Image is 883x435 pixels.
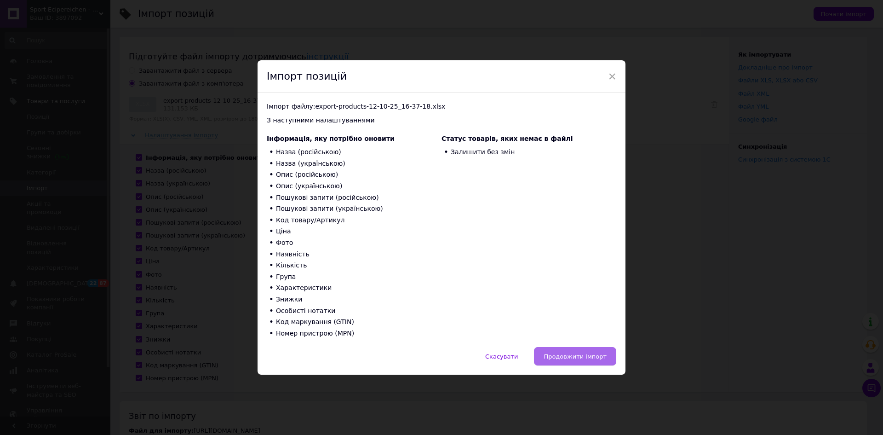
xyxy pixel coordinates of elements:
[267,203,441,215] li: Пошукові запити (українською)
[267,226,441,238] li: Ціна
[267,215,441,226] li: Код товару/Артикул
[267,283,441,294] li: Характеристики
[267,294,441,305] li: Знижки
[267,249,441,260] li: Наявність
[267,116,616,125] div: З наступними налаштуваннями
[267,305,441,317] li: Особисті нотатки
[267,192,441,203] li: Пошукові запити (російською)
[267,317,441,328] li: Код маркування (GTIN)
[267,271,441,283] li: Група
[608,69,616,84] span: ×
[267,102,616,111] div: Імпорт файлу: export-products-12-10-25_16-37-18.xlsx
[534,347,616,365] button: Продовжити імпорт
[267,237,441,249] li: Фото
[267,135,395,142] span: Інформація, яку потрібно оновити
[485,353,518,360] span: Скасувати
[267,328,441,339] li: Номер пристрою (MPN)
[267,147,441,158] li: Назва (російською)
[267,260,441,272] li: Кількість
[267,158,441,169] li: Назва (українською)
[441,135,573,142] span: Статус товарів, яких немає в файлі
[267,169,441,181] li: Опис (російською)
[476,347,528,365] button: Скасувати
[441,147,616,158] li: Залишити без змін
[267,181,441,192] li: Опис (українською)
[544,353,607,360] span: Продовжити імпорт
[258,60,625,93] div: Імпорт позицій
